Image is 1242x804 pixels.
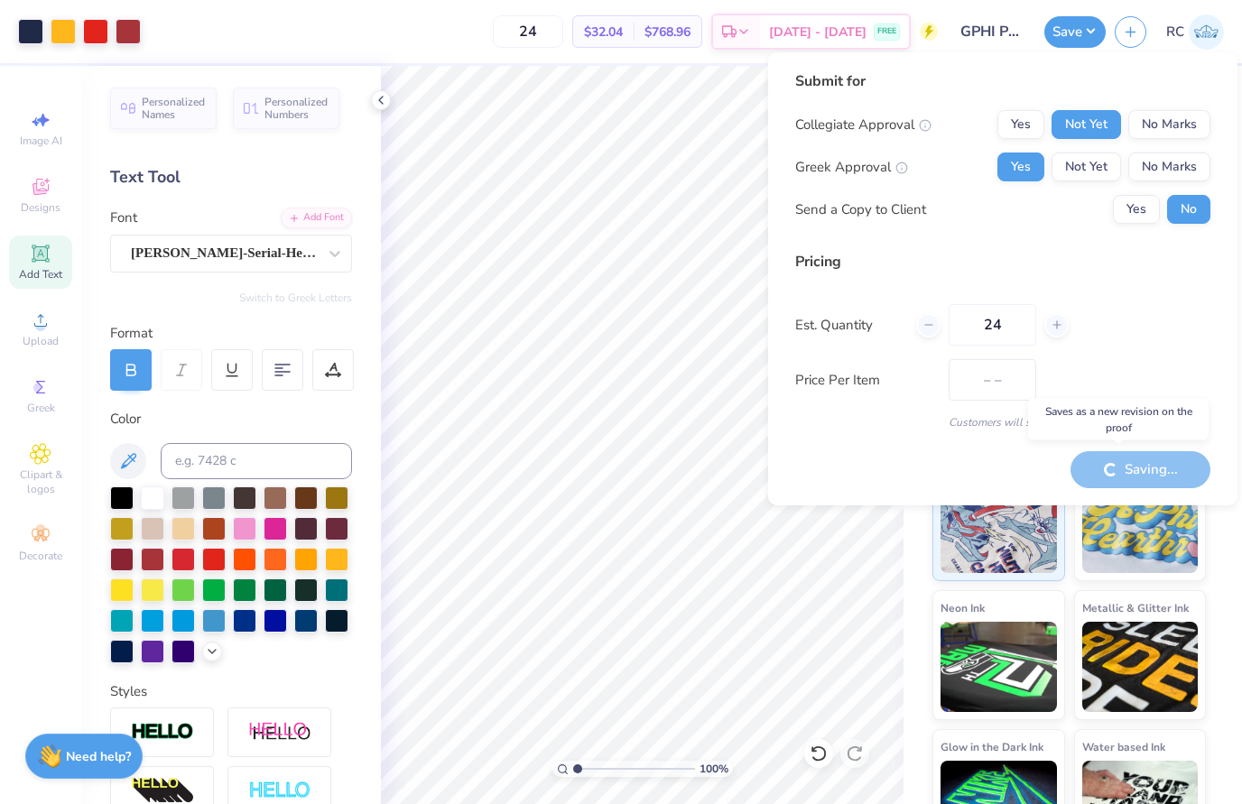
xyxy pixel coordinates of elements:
span: $32.04 [584,23,623,42]
div: Greek Approval [795,157,908,178]
span: Personalized Names [142,96,206,121]
label: Font [110,208,137,228]
span: 100 % [700,761,728,777]
img: Metallic & Glitter Ink [1082,622,1199,712]
img: Neon Ink [941,622,1057,712]
span: $768.96 [644,23,691,42]
input: – – [493,15,563,48]
div: Submit for [795,70,1210,92]
span: RC [1166,22,1184,42]
label: Est. Quantity [795,315,903,336]
div: Saves as a new revision on the proof [1028,399,1209,440]
span: Water based Ink [1082,737,1165,756]
span: Glow in the Dark Ink [941,737,1043,756]
input: e.g. 7428 c [161,443,352,479]
div: Styles [110,681,352,702]
img: Shadow [248,721,311,744]
button: Not Yet [1052,110,1121,139]
img: Stroke [131,722,194,743]
div: Customers will see this price on HQ. [795,414,1210,430]
div: Send a Copy to Client [795,199,926,220]
button: No Marks [1128,110,1210,139]
button: Not Yet [1052,152,1121,181]
span: Greek [27,401,55,415]
label: Price Per Item [795,370,935,391]
strong: Need help? [66,748,131,765]
button: No [1167,195,1210,224]
span: Image AI [20,134,62,148]
button: Save [1044,16,1106,48]
div: Color [110,409,352,430]
input: Untitled Design [947,14,1035,50]
img: Negative Space [248,781,311,801]
img: Standard [941,483,1057,573]
div: Text Tool [110,165,352,189]
button: Yes [997,152,1044,181]
span: Upload [23,334,59,348]
span: Decorate [19,549,62,563]
div: Add Font [281,208,352,228]
div: Format [110,323,354,344]
button: No Marks [1128,152,1210,181]
span: Clipart & logos [9,467,72,496]
button: Yes [997,110,1044,139]
div: Collegiate Approval [795,115,931,135]
img: Rylee Cheney [1189,14,1224,50]
span: [DATE] - [DATE] [769,23,867,42]
span: Add Text [19,267,62,282]
span: Metallic & Glitter Ink [1082,598,1189,617]
span: Personalized Numbers [264,96,329,121]
span: FREE [877,25,896,38]
button: Yes [1113,195,1160,224]
img: Puff Ink [1082,483,1199,573]
a: RC [1166,14,1224,50]
span: Designs [21,200,60,215]
div: Pricing [795,251,1210,273]
button: Switch to Greek Letters [239,291,352,305]
input: – – [949,304,1036,346]
span: Neon Ink [941,598,985,617]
